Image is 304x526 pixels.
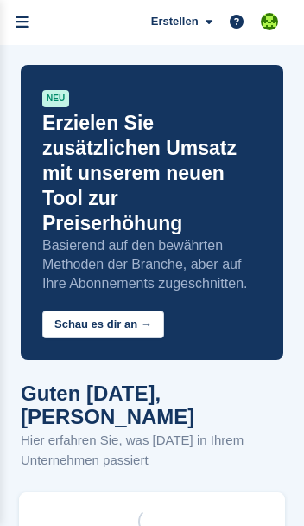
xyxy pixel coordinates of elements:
[21,431,283,470] p: Hier erfahren Sie, was [DATE] in Ihrem Unternehmen passiert
[21,382,283,428] h1: Guten [DATE], [PERSON_NAME]
[42,311,164,339] button: Schau es dir an →
[151,13,199,30] span: Erstellen
[42,90,69,107] div: NEU
[42,236,262,293] p: Basierend auf den bewährten Methoden der Branche, aber auf Ihre Abonnements zugeschnitten.
[261,13,278,30] img: Stefano
[42,111,262,236] p: Erzielen Sie zusätzlichen Umsatz mit unserem neuen Tool zur Preiserhöhung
